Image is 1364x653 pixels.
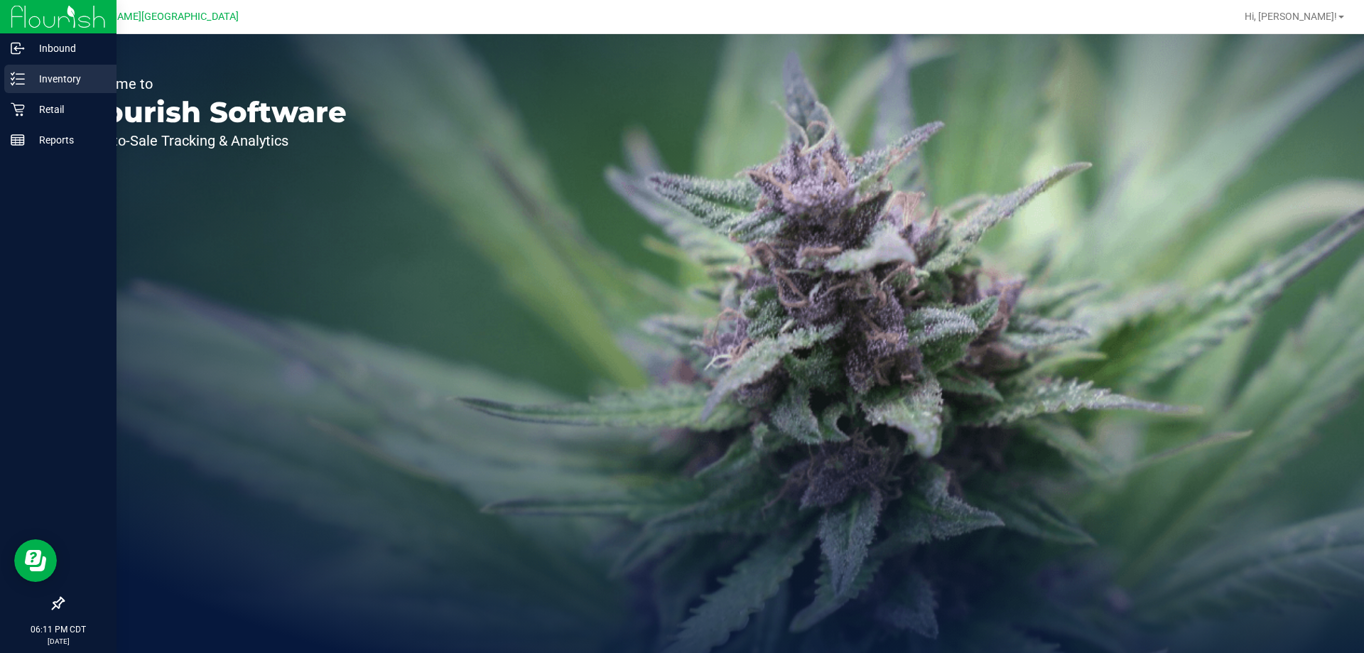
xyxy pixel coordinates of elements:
[1245,11,1337,22] span: Hi, [PERSON_NAME]!
[25,101,110,118] p: Retail
[11,41,25,55] inline-svg: Inbound
[6,623,110,636] p: 06:11 PM CDT
[51,11,239,23] span: Ft [PERSON_NAME][GEOGRAPHIC_DATA]
[25,131,110,149] p: Reports
[14,539,57,582] iframe: Resource center
[77,77,347,91] p: Welcome to
[6,636,110,647] p: [DATE]
[11,72,25,86] inline-svg: Inventory
[25,40,110,57] p: Inbound
[11,133,25,147] inline-svg: Reports
[11,102,25,117] inline-svg: Retail
[25,70,110,87] p: Inventory
[77,134,347,148] p: Seed-to-Sale Tracking & Analytics
[77,98,347,126] p: Flourish Software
